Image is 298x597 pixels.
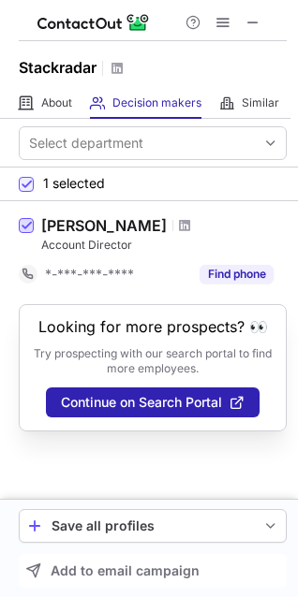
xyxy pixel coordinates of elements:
[29,134,143,153] div: Select department
[43,176,105,191] span: 1 selected
[19,56,97,79] h1: Stackradar
[200,265,274,284] button: Reveal Button
[41,95,72,110] span: About
[112,95,201,110] span: Decision makers
[242,95,279,110] span: Similar
[52,518,254,533] div: Save all profiles
[61,395,222,410] span: Continue on Search Portal
[41,237,287,254] div: Account Director
[46,387,260,417] button: Continue on Search Portal
[19,509,287,543] button: save-profile-one-click
[33,346,273,376] p: Try prospecting with our search portal to find more employees.
[38,318,268,335] header: Looking for more prospects? 👀
[41,216,167,235] div: [PERSON_NAME]
[51,563,200,578] span: Add to email campaign
[19,554,287,588] button: Add to email campaign
[37,11,150,34] img: ContactOut v5.3.10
